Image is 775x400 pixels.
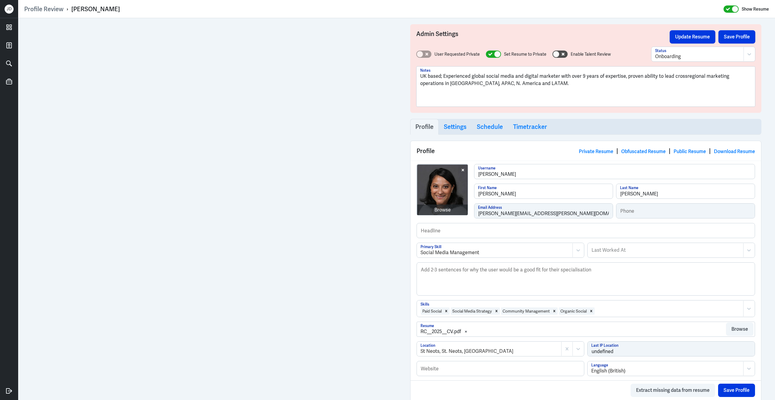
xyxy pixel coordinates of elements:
[670,30,715,44] button: Update Resume
[434,51,480,57] label: User Requested Private
[415,123,434,130] h3: Profile
[551,307,558,315] div: Remove Community Management
[64,5,71,13] p: ›
[477,123,503,130] h3: Schedule
[32,24,383,394] iframe: To enrich screen reader interactions, please activate Accessibility in Grammarly extension settings
[500,307,558,315] div: Community ManagementRemove Community Management
[493,307,500,315] div: Remove Social Media Strategy
[474,164,755,179] input: Username
[718,384,755,397] button: Save Profile
[621,148,666,155] a: Obfuscated Resume
[742,5,769,13] label: Show Resume
[474,184,613,198] input: First Name
[420,328,461,335] div: RC__2025__CV.pdf
[421,307,443,315] div: Paid Social
[718,30,755,44] button: Save Profile
[559,307,588,315] div: Organic Social
[443,307,450,315] div: Remove Paid Social
[616,204,755,218] input: Phone
[631,384,715,397] button: Extract missing data from resume
[588,342,755,356] input: Last IP Location
[474,204,613,218] input: Email Address
[571,51,611,57] label: Enable Talent Review
[558,307,595,315] div: Organic SocialRemove Organic Social
[674,148,706,155] a: Public Resume
[420,73,751,87] p: UK based; Experienced global social media and digital marketer with over 9 years of expertise, pr...
[513,123,547,130] h3: Timetracker
[5,5,14,14] div: J D
[444,123,467,130] h3: Settings
[579,146,755,156] div: | | |
[420,307,450,315] div: Paid SocialRemove Paid Social
[579,148,613,155] a: Private Resume
[588,307,595,315] div: Remove Organic Social
[434,206,451,214] div: Browse
[24,5,64,13] a: Profile Review
[616,184,755,198] input: Last Name
[450,307,500,315] div: Social Media StrategyRemove Social Media Strategy
[501,307,551,315] div: Community Management
[726,323,754,336] button: Browse
[416,30,670,44] h3: Admin Settings
[417,165,468,215] img: Screenshot_2025-09-09_at_11.29.09.jpg
[714,148,755,155] a: Download Resume
[71,5,120,13] div: [PERSON_NAME]
[411,141,761,161] div: Profile
[417,361,584,376] input: Website
[451,307,493,315] div: Social Media Strategy
[417,223,755,238] input: Headline
[504,51,546,57] label: Set Resume to Private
